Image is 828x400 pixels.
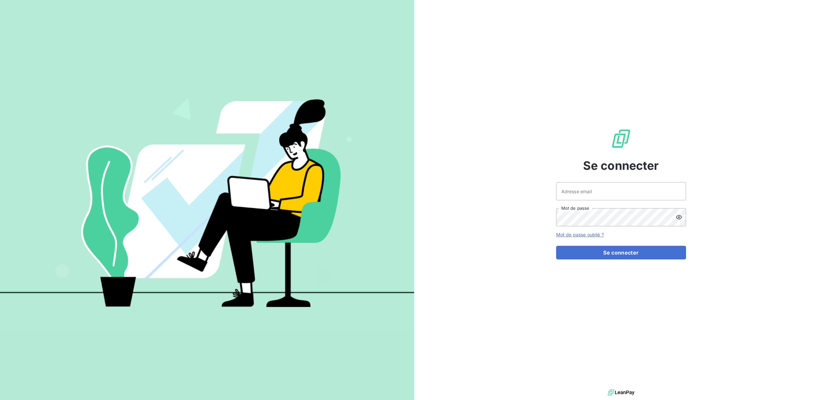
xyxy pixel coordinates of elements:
[556,182,686,200] input: placeholder
[611,128,631,149] img: Logo LeanPay
[608,388,634,397] img: logo
[556,246,686,259] button: Se connecter
[583,157,659,174] span: Se connecter
[556,232,604,237] a: Mot de passe oublié ?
